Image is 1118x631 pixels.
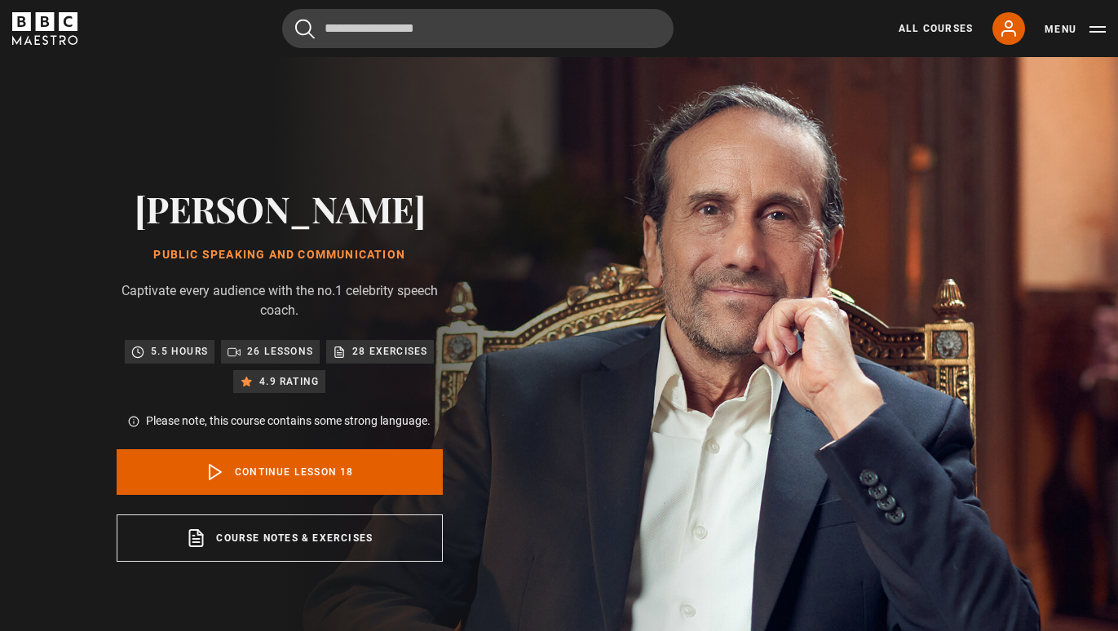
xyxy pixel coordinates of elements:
[146,413,431,430] p: Please note, this course contains some strong language.
[899,21,973,36] a: All Courses
[12,12,77,45] svg: BBC Maestro
[151,343,208,360] p: 5.5 hours
[117,449,443,495] a: Continue lesson 18
[117,281,443,320] p: Captivate every audience with the no.1 celebrity speech coach.
[282,9,674,48] input: Search
[1045,21,1106,38] button: Toggle navigation
[295,19,315,39] button: Submit the search query
[117,514,443,562] a: Course notes & exercises
[352,343,427,360] p: 28 exercises
[247,343,313,360] p: 26 lessons
[259,373,319,390] p: 4.9 rating
[117,249,443,262] h1: Public Speaking and Communication
[117,188,443,229] h2: [PERSON_NAME]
